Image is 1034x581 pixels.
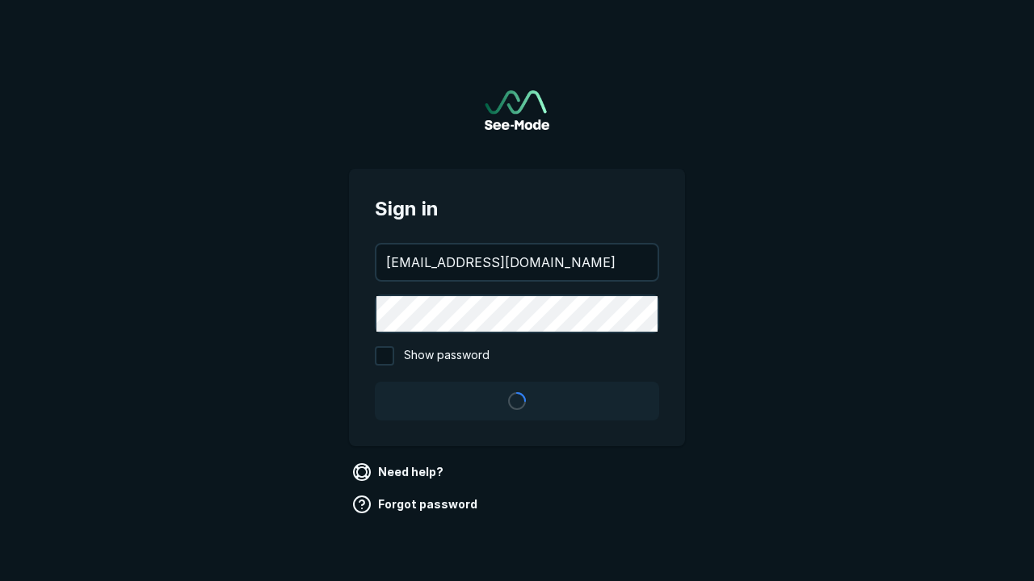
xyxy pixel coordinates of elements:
span: Show password [404,346,490,366]
input: your@email.com [376,245,658,280]
a: Forgot password [349,491,484,517]
a: Need help? [349,459,450,485]
img: See-Mode Logo [485,90,549,130]
a: Go to sign in [485,90,549,130]
span: Sign in [375,194,659,224]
